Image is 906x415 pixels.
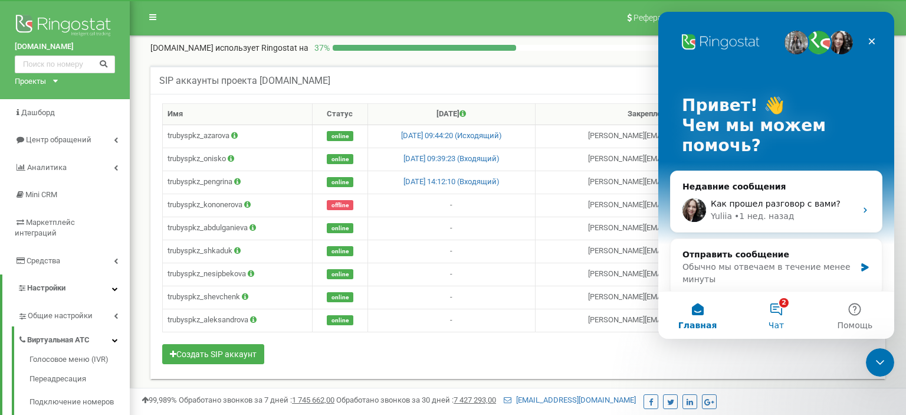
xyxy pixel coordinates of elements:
[15,41,115,53] a: [DOMAIN_NAME]
[163,171,313,194] td: trubyspkz_pengrina
[18,326,130,351] a: Виртуальная АТС
[163,240,313,263] td: trubyspkz_shkaduk
[163,148,313,171] td: trubyspkz_onisko
[29,391,130,414] a: Подключение номеров
[308,42,333,54] p: 37 %
[292,396,334,404] u: 1 745 662,00
[535,263,817,286] td: [PERSON_NAME] [EMAIL_ADDRESS][DOMAIN_NAME]
[367,104,535,125] th: [DATE]
[535,217,817,240] td: [PERSON_NAME] [EMAIL_ADDRESS][DOMAIN_NAME]
[866,348,894,377] iframe: Intercom live chat
[162,344,264,364] button: Создать SIP аккаунт
[327,269,353,279] span: online
[163,125,313,148] td: trubyspkz_azarova
[535,125,817,148] td: [PERSON_NAME] [EMAIL_ADDRESS][DOMAIN_NAME]
[15,218,75,238] span: Маркетплейс интеграций
[29,368,130,391] a: Переадресация
[367,194,535,217] td: -
[163,194,313,217] td: trubyspkz_kononerova
[535,309,817,332] td: [PERSON_NAME] [EMAIL_ADDRESS][DOMAIN_NAME]
[504,396,636,404] a: [EMAIL_ADDRESS][DOMAIN_NAME]
[163,217,313,240] td: trubyspkz_abdulganieva
[535,194,817,217] td: [PERSON_NAME] [EMAIL_ADDRESS][DOMAIN_NAME]
[327,200,353,210] span: offline
[535,240,817,263] td: [PERSON_NAME] [EMAIL_ADDRESS][DOMAIN_NAME]
[15,76,46,87] div: Проекты
[15,55,115,73] input: Поиск по номеру
[454,396,496,404] u: 7 427 293,00
[367,263,535,286] td: -
[367,217,535,240] td: -
[327,223,353,233] span: online
[26,135,91,144] span: Центр обращений
[327,315,353,325] span: online
[163,309,313,332] td: trubyspkz_aleksandrova
[27,256,60,265] span: Средства
[215,43,308,53] span: использует Ringostat на
[327,292,353,302] span: online
[28,311,93,322] span: Общие настройки
[327,246,353,256] span: online
[142,396,177,404] span: 99,989%
[658,12,894,339] iframe: Intercom live chat
[163,263,313,286] td: trubyspkz_nesipbekova
[25,190,57,199] span: Mini CRM
[535,286,817,309] td: [PERSON_NAME] [EMAIL_ADDRESS][DOMAIN_NAME]
[159,76,330,86] h5: SIP аккаунты проекта [DOMAIN_NAME]
[401,131,502,140] a: [DATE] 09:44:20 (Исходящий)
[27,163,67,172] span: Аналитика
[2,275,130,302] a: Настройки
[633,13,731,22] span: Реферальная программа
[21,108,55,117] span: Дашборд
[535,171,817,194] td: [PERSON_NAME] [EMAIL_ADDRESS][DOMAIN_NAME]
[535,148,817,171] td: [PERSON_NAME] [EMAIL_ADDRESS][DOMAIN_NAME]
[15,12,115,41] img: Ringostat logo
[367,286,535,309] td: -
[313,104,368,125] th: Статус
[150,42,308,54] p: [DOMAIN_NAME]
[367,309,535,332] td: -
[163,104,313,125] th: Имя
[403,177,500,186] a: [DATE] 14:12:10 (Входящий)
[27,335,90,346] span: Виртуальная АТС
[163,286,313,309] td: trubyspkz_shevchenk
[403,154,500,163] a: [DATE] 09:39:23 (Входящий)
[336,396,496,404] span: Обработано звонков за 30 дней :
[18,302,130,326] a: Общие настройки
[27,283,65,292] span: Настройки
[535,104,817,125] th: Закреплен за сотрудником
[327,154,353,164] span: online
[29,354,130,368] a: Голосовое меню (IVR)
[327,177,353,187] span: online
[327,131,353,141] span: online
[367,240,535,263] td: -
[179,396,334,404] span: Обработано звонков за 7 дней :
